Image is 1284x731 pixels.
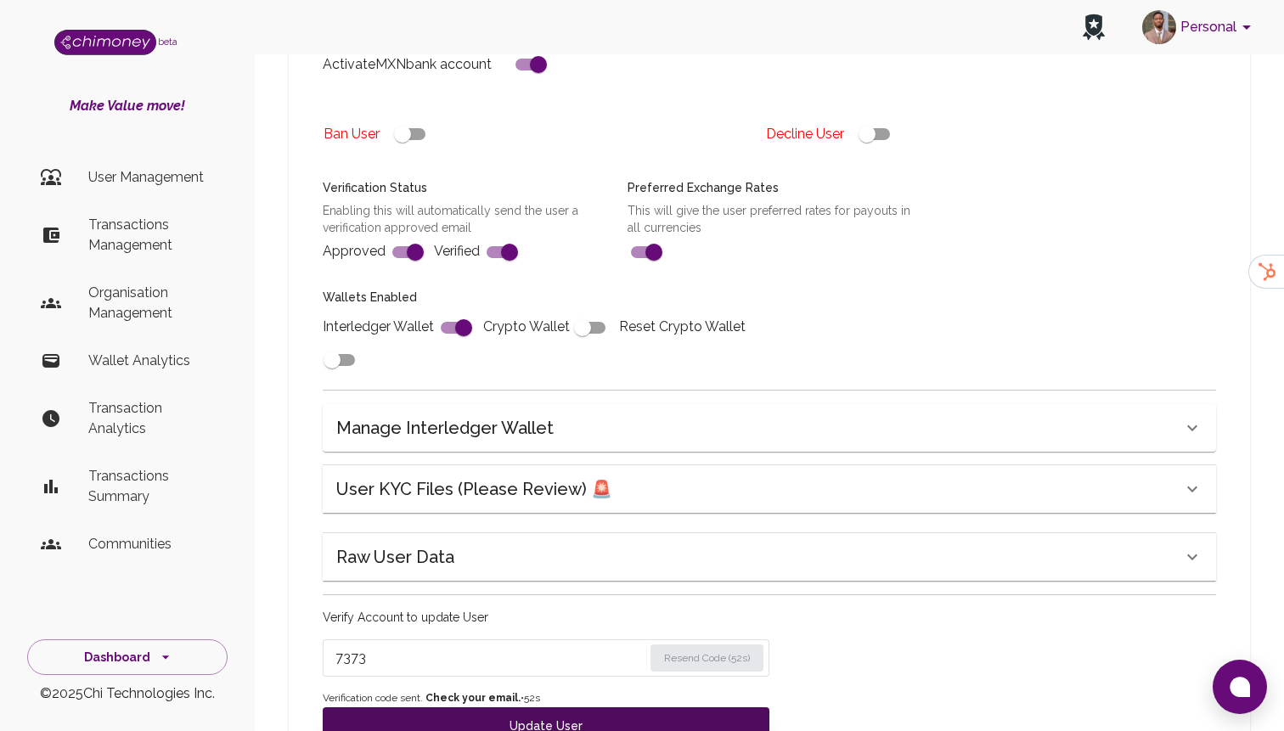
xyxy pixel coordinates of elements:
[323,202,607,236] p: Enabling this will automatically send the user a verification approved email
[88,215,214,256] p: Transactions Management
[302,268,759,376] div: Interledger Wallet Crypto Wallet Reset Crypto Wallet
[323,404,1216,452] div: Manage Interledger Wallet
[323,533,1216,581] div: Raw User Data
[323,179,607,198] h6: Verification Status
[650,644,763,672] button: Resend Code (52s)
[302,159,607,268] div: Approved Verified
[1213,660,1267,714] button: Open chat window
[54,30,156,55] img: Logo
[425,692,521,704] strong: Check your email.
[27,639,228,676] button: Dashboard
[323,690,769,707] span: Verification code sent. • 52 s
[323,289,759,307] h6: Wallets Enabled
[88,351,214,371] p: Wallet Analytics
[88,167,214,188] p: User Management
[1135,5,1264,49] button: account of current user
[323,465,1216,513] div: User KYC Files (Please Review) 🚨
[628,179,912,198] h6: Preferred Exchange Rates
[323,53,492,76] h6: Activate MXN bank account
[88,534,214,554] p: Communities
[628,202,912,236] p: This will give the user preferred rates for payouts in all currencies
[158,37,177,47] span: beta
[323,609,769,626] p: Verify Account to update User
[88,283,214,323] p: Organisation Management
[336,543,454,571] h6: Raw User Data
[766,124,844,144] p: Decline User
[1142,10,1176,44] img: avatar
[324,124,380,144] p: Ban User
[336,475,612,503] h6: User KYC Files (Please Review) 🚨
[335,644,643,672] input: Enter verification code
[88,398,214,439] p: Transaction Analytics
[88,466,214,507] p: Transactions Summary
[336,414,554,441] h6: Manage Interledger Wallet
